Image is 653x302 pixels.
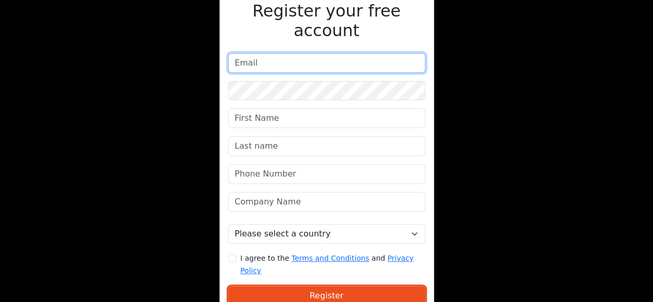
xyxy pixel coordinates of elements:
[228,136,425,156] input: Last name
[228,164,425,184] input: Phone Number
[292,254,370,262] a: Terms and Conditions
[228,53,425,73] input: Email
[228,224,425,244] select: Select a country
[228,1,425,41] h2: Register your free account
[241,254,414,275] small: I agree to the and
[228,108,425,128] input: First Name
[228,192,425,212] input: Company Name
